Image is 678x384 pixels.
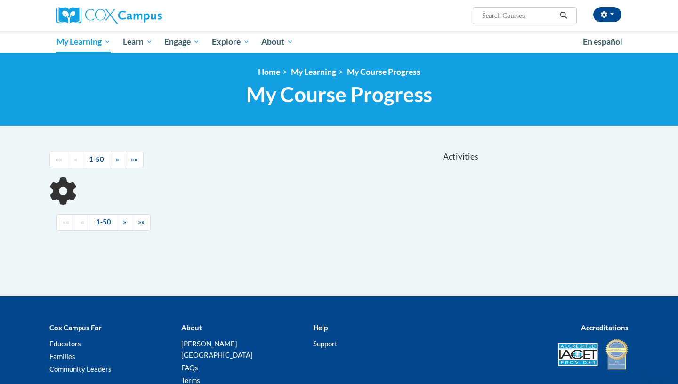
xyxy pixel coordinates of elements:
a: 1-50 [83,152,110,168]
b: Cox Campus For [49,323,102,332]
a: Previous [75,214,90,231]
a: Begining [56,214,75,231]
a: My Course Progress [347,67,420,77]
a: En español [577,32,629,52]
img: Accredited IACET® Provider [558,343,598,366]
a: End [132,214,151,231]
a: My Learning [291,67,336,77]
span: « [74,155,77,163]
a: Community Leaders [49,365,112,373]
a: Next [110,152,125,168]
img: Cox Campus [56,7,162,24]
span: Activities [443,152,478,162]
span: «« [56,155,62,163]
img: IDA® Accredited [605,338,629,371]
b: About [181,323,202,332]
a: About [256,31,300,53]
a: Educators [49,339,81,348]
span: » [116,155,119,163]
span: »» [131,155,137,163]
a: Explore [206,31,256,53]
a: Begining [49,152,68,168]
b: Help [313,323,328,332]
a: End [125,152,144,168]
span: Engage [164,36,200,48]
span: »» [138,218,145,226]
a: Cox Campus [56,7,235,24]
span: «« [63,218,69,226]
a: [PERSON_NAME][GEOGRAPHIC_DATA] [181,339,253,359]
span: » [123,218,126,226]
a: Next [117,214,132,231]
span: About [261,36,293,48]
span: Explore [212,36,250,48]
a: FAQs [181,363,198,372]
span: En español [583,37,622,47]
a: My Learning [50,31,117,53]
a: Previous [68,152,83,168]
button: Search [557,10,571,21]
a: 1-50 [90,214,117,231]
a: Families [49,352,75,360]
span: My Learning [56,36,111,48]
span: Learn [123,36,153,48]
input: Search Courses [481,10,557,21]
a: Learn [117,31,159,53]
a: Engage [158,31,206,53]
a: Home [258,67,280,77]
button: Account Settings [593,7,621,22]
div: Main menu [42,31,636,53]
a: Support [313,339,338,348]
span: My Course Progress [246,82,432,107]
iframe: Button to launch messaging window [640,346,670,376]
span: « [81,218,84,226]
